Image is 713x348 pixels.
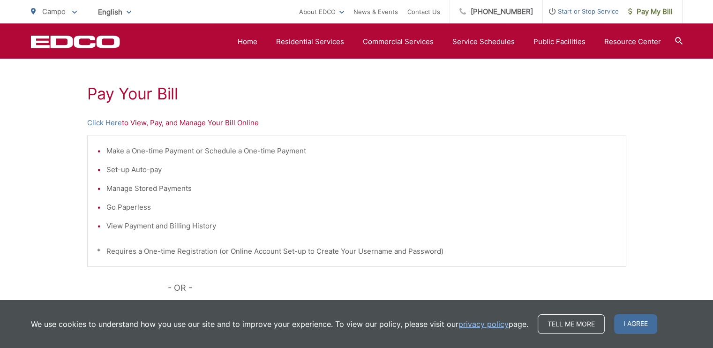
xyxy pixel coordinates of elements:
a: Click Here [87,117,122,129]
a: Resource Center [604,36,661,47]
a: Residential Services [276,36,344,47]
li: Set-up Auto-pay [106,164,616,175]
a: Home [238,36,257,47]
span: English [91,4,138,20]
a: Service Schedules [452,36,515,47]
p: to View, Pay, and Manage Your Bill Online [87,117,626,129]
span: Campo [42,7,66,16]
li: Make a One-time Payment or Schedule a One-time Payment [106,145,616,157]
a: News & Events [353,6,398,17]
p: We use cookies to understand how you use our site and to improve your experience. To view our pol... [31,318,528,330]
a: Public Facilities [533,36,585,47]
a: Contact Us [407,6,440,17]
a: About EDCO [299,6,344,17]
h1: Pay Your Bill [87,84,626,103]
span: I agree [614,314,657,334]
p: * Requires a One-time Registration (or Online Account Set-up to Create Your Username and Password) [97,246,616,257]
span: Pay My Bill [628,6,673,17]
li: View Payment and Billing History [106,220,616,232]
p: - OR - [168,281,626,295]
a: Tell me more [538,314,605,334]
li: Go Paperless [106,202,616,213]
li: Manage Stored Payments [106,183,616,194]
a: privacy policy [458,318,509,330]
a: EDCD logo. Return to the homepage. [31,35,120,48]
a: Commercial Services [363,36,434,47]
